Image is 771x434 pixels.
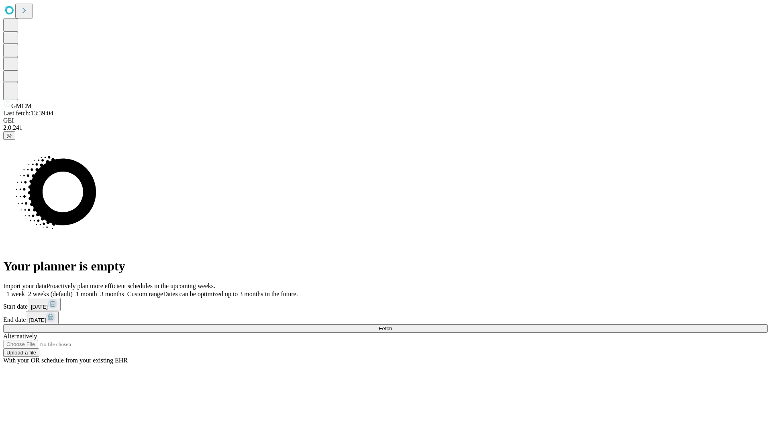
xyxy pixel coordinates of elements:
[31,304,48,310] span: [DATE]
[379,325,392,332] span: Fetch
[3,131,15,140] button: @
[100,291,124,297] span: 3 months
[6,291,25,297] span: 1 week
[29,317,46,323] span: [DATE]
[3,324,768,333] button: Fetch
[47,283,215,289] span: Proactively plan more efficient schedules in the upcoming weeks.
[3,283,47,289] span: Import your data
[3,124,768,131] div: 2.0.241
[28,291,73,297] span: 2 weeks (default)
[3,110,53,117] span: Last fetch: 13:39:04
[26,311,59,324] button: [DATE]
[3,348,39,357] button: Upload a file
[3,298,768,311] div: Start date
[3,333,37,340] span: Alternatively
[127,291,163,297] span: Custom range
[3,259,768,274] h1: Your planner is empty
[3,357,128,364] span: With your OR schedule from your existing EHR
[6,133,12,139] span: @
[28,298,61,311] button: [DATE]
[3,311,768,324] div: End date
[3,117,768,124] div: GEI
[163,291,298,297] span: Dates can be optimized up to 3 months in the future.
[11,102,32,109] span: GMCM
[76,291,97,297] span: 1 month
